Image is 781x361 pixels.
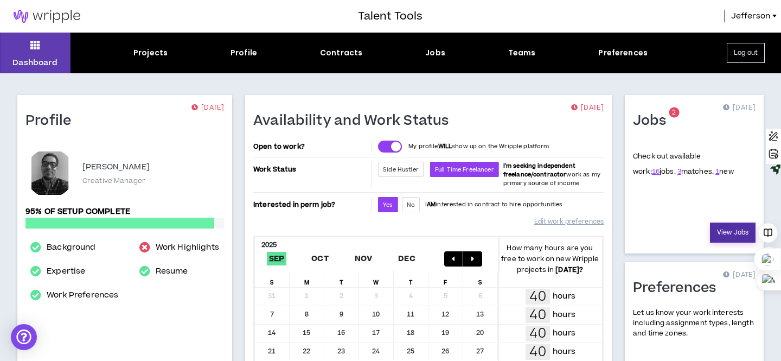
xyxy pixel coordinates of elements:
span: Oct [309,252,331,265]
p: [DATE] [191,103,224,113]
a: Work Preferences [47,289,118,302]
span: new [715,167,734,176]
p: Dashboard [12,57,57,68]
span: No [407,201,415,209]
b: 2025 [261,240,277,250]
div: W [359,271,394,287]
a: Work Highlights [156,241,219,254]
div: Jefferson S. [25,149,74,198]
b: I'm seeking independent freelance/contractor [503,162,575,179]
div: S [463,271,498,287]
a: 3 [677,167,681,176]
p: How many hours are you free to work on new Wripple projects in [498,243,602,275]
p: Interested in perm job? [253,197,369,212]
p: [DATE] [571,103,604,113]
span: Sep [267,252,287,265]
div: Jobs [425,47,445,59]
h1: Availability and Work Status [253,112,457,130]
p: [PERSON_NAME] [82,161,150,174]
p: Let us know your work interests including assignment types, length and time zones. [633,308,756,339]
p: hours [553,290,575,302]
p: [DATE] [723,103,756,113]
span: matches. [677,167,714,176]
strong: AM [427,200,436,208]
p: I interested in contract to hire opportunities [425,200,563,209]
div: T [324,271,359,287]
div: Preferences [598,47,648,59]
span: Yes [383,201,393,209]
p: Work Status [253,162,369,177]
p: hours [553,309,575,321]
div: Projects [133,47,168,59]
p: My profile show up on the Wripple platform [408,142,549,151]
a: 16 [652,167,660,176]
h1: Preferences [633,280,725,297]
div: Teams [508,47,536,59]
div: M [290,271,324,287]
span: jobs. [652,167,676,176]
span: Dec [396,252,418,265]
div: F [428,271,463,287]
h1: Jobs [633,112,674,130]
strong: WILL [438,142,452,150]
a: View Jobs [710,223,756,243]
a: Edit work preferences [534,212,604,231]
h3: Talent Tools [358,8,422,24]
p: [DATE] [723,270,756,281]
div: S [255,271,290,287]
div: T [394,271,428,287]
span: 2 [672,108,676,117]
div: Profile [231,47,257,59]
button: Log out [727,43,765,63]
a: Expertise [47,265,85,278]
b: [DATE] ? [555,265,583,275]
div: Open Intercom Messenger [11,324,37,350]
span: Nov [353,252,375,265]
p: hours [553,327,575,339]
span: Side Hustler [383,166,419,174]
a: Background [47,241,95,254]
p: Open to work? [253,142,369,151]
p: Check out available work: [633,151,734,176]
p: Creative Manager [82,176,145,186]
a: 1 [715,167,719,176]
p: 95% of setup complete [25,206,224,218]
div: Contracts [320,47,362,59]
a: Resume [156,265,188,278]
span: work as my primary source of income [503,162,600,187]
sup: 2 [669,107,679,118]
span: Jefferson [731,10,770,22]
p: hours [553,346,575,358]
h1: Profile [25,112,80,130]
